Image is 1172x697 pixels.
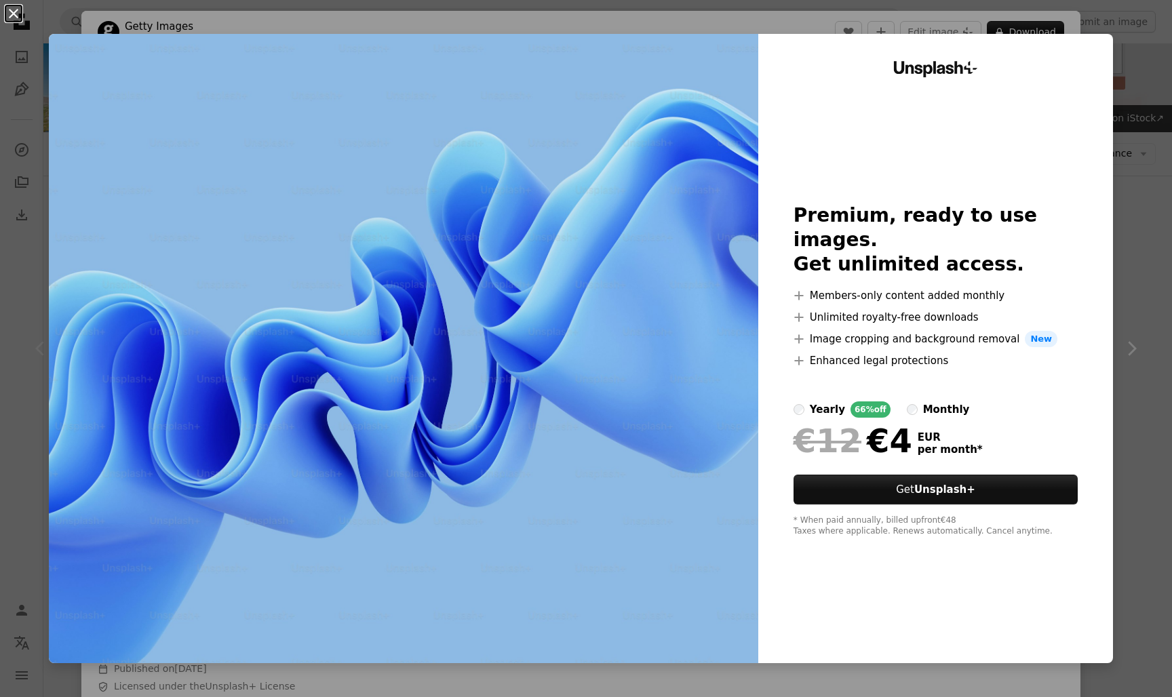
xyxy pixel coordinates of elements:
div: 66% off [851,401,891,418]
li: Unlimited royalty-free downloads [794,309,1078,325]
li: Members-only content added monthly [794,287,1078,304]
span: €12 [794,423,861,458]
span: per month * [918,443,983,456]
div: monthly [923,401,970,418]
span: EUR [918,431,983,443]
span: New [1025,331,1057,347]
li: Image cropping and background removal [794,331,1078,347]
input: monthly [907,404,918,415]
button: GetUnsplash+ [794,475,1078,504]
strong: Unsplash+ [914,483,975,496]
li: Enhanced legal protections [794,353,1078,369]
h2: Premium, ready to use images. Get unlimited access. [794,203,1078,277]
div: * When paid annually, billed upfront €48 Taxes where applicable. Renews automatically. Cancel any... [794,515,1078,537]
div: €4 [794,423,912,458]
input: yearly66%off [794,404,804,415]
div: yearly [810,401,845,418]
